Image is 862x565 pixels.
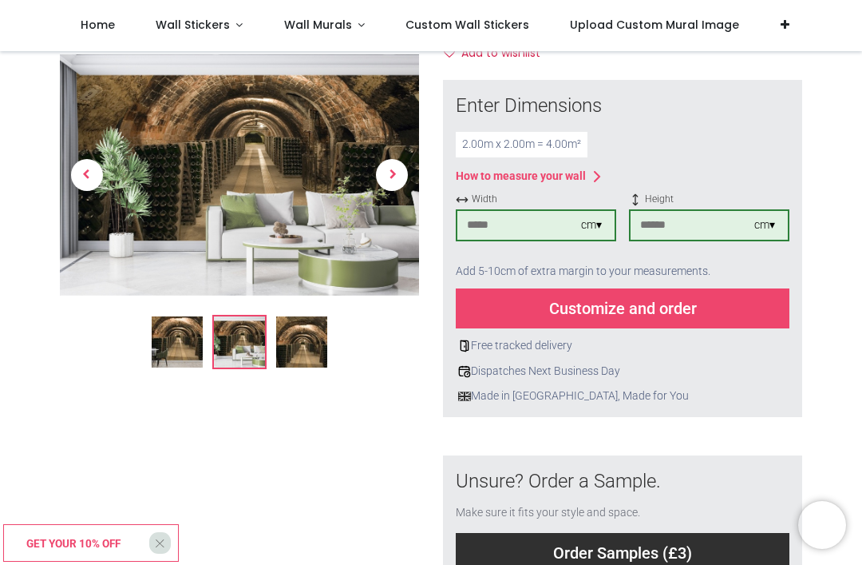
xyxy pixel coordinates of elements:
img: WS-45026-02 [214,316,265,368]
div: Free tracked delivery [456,338,789,354]
div: Unsure? Order a Sample. [456,468,789,495]
div: cm ▾ [754,217,775,233]
a: Next [366,91,420,260]
img: WS-45026-02 [60,55,419,296]
div: Add 5-10cm of extra margin to your measurements. [456,254,789,289]
div: Dispatches Next Business Day [456,364,789,380]
img: uk [458,390,471,403]
div: Customize and order [456,288,789,328]
div: 2.00 m x 2.00 m = 4.00 m² [456,132,587,157]
i: Add to wishlist [444,47,455,58]
span: Width [456,193,616,206]
div: Enter Dimensions [456,93,789,120]
a: Previous [60,91,114,260]
img: WS-45026-03 [276,316,327,368]
iframe: Brevo live chat [798,501,846,549]
span: Wall Stickers [156,17,230,33]
img: Wine Cellar Alcohol Wall Mural Wallpaper [152,316,203,368]
span: Next [376,159,408,191]
div: How to measure your wall [456,169,586,185]
button: Add to wishlistAdd to wishlist [443,40,554,67]
span: Height [629,193,789,206]
span: Home [81,17,115,33]
span: Wall Murals [284,17,352,33]
span: Custom Wall Stickers [405,17,529,33]
span: Previous [71,159,103,191]
div: cm ▾ [581,217,602,233]
div: Make sure it fits your style and space. [456,505,789,521]
div: Made in [GEOGRAPHIC_DATA], Made for You [456,388,789,404]
span: Upload Custom Mural Image [570,17,739,33]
